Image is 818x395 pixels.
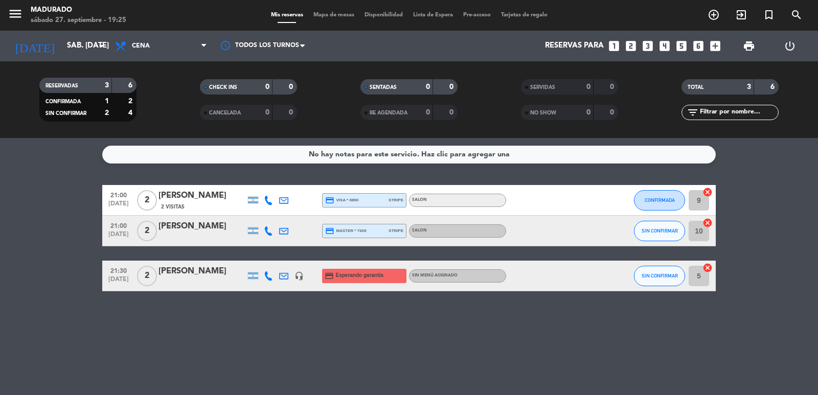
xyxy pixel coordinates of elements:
span: SENTADAS [370,85,397,90]
span: SALON [412,198,427,202]
span: [DATE] [106,200,131,212]
strong: 0 [586,109,590,116]
strong: 3 [747,83,751,90]
span: RESERVADAS [46,83,78,88]
strong: 4 [128,109,134,117]
span: Disponibilidad [359,12,408,18]
span: TOTAL [688,85,703,90]
span: 2 Visitas [161,203,185,211]
span: Sin menú asignado [412,273,458,277]
i: looks_3 [641,39,654,53]
span: Mis reservas [266,12,308,18]
i: credit_card [325,271,334,281]
button: SIN CONFIRMAR [634,221,685,241]
span: Lista de Espera [408,12,458,18]
i: credit_card [325,226,334,236]
span: SERVIDAS [530,85,555,90]
i: [DATE] [8,35,62,57]
span: 21:00 [106,219,131,231]
i: menu [8,6,23,21]
strong: 0 [289,109,295,116]
strong: 0 [610,109,616,116]
span: master * 7609 [325,226,367,236]
div: [PERSON_NAME] [158,220,245,233]
i: search [790,9,803,21]
strong: 2 [105,109,109,117]
div: LOG OUT [769,31,810,61]
strong: 0 [265,109,269,116]
i: turned_in_not [763,9,775,21]
span: stripe [389,197,403,203]
strong: 6 [770,83,777,90]
div: Madurado [31,5,126,15]
i: looks_one [607,39,621,53]
i: looks_5 [675,39,688,53]
span: 2 [137,266,157,286]
span: 2 [137,221,157,241]
strong: 0 [289,83,295,90]
span: print [743,40,755,52]
strong: 0 [586,83,590,90]
span: Esperando garantía [336,271,383,280]
i: arrow_drop_down [95,40,107,52]
button: SIN CONFIRMAR [634,266,685,286]
span: 21:00 [106,189,131,200]
strong: 0 [610,83,616,90]
strong: 3 [105,82,109,89]
span: CONFIRMADA [645,197,675,203]
i: add_circle_outline [708,9,720,21]
i: headset_mic [294,271,304,281]
span: CHECK INS [209,85,237,90]
strong: 6 [128,82,134,89]
span: visa * 8890 [325,196,358,205]
span: SALON [412,228,427,233]
button: menu [8,6,23,25]
strong: 0 [426,109,430,116]
i: cancel [702,218,713,228]
span: [DATE] [106,231,131,243]
i: power_settings_new [784,40,796,52]
strong: 1 [105,98,109,105]
span: Pre-acceso [458,12,496,18]
strong: 0 [265,83,269,90]
div: [PERSON_NAME] [158,189,245,202]
span: Mapa de mesas [308,12,359,18]
span: Cena [132,42,150,50]
span: Reservas para [545,41,604,51]
button: CONFIRMADA [634,190,685,211]
i: credit_card [325,196,334,205]
span: stripe [389,227,403,234]
span: CANCELADA [209,110,241,115]
i: looks_4 [658,39,671,53]
span: SIN CONFIRMAR [46,111,86,116]
strong: 0 [426,83,430,90]
div: No hay notas para este servicio. Haz clic para agregar una [309,149,510,160]
i: looks_6 [692,39,705,53]
span: CONFIRMADA [46,99,81,104]
strong: 0 [449,109,456,116]
input: Filtrar por nombre... [699,107,778,118]
strong: 0 [449,83,456,90]
span: RE AGENDADA [370,110,407,115]
span: 21:30 [106,264,131,276]
i: cancel [702,263,713,273]
span: Tarjetas de regalo [496,12,553,18]
span: NO SHOW [530,110,556,115]
i: cancel [702,187,713,197]
span: SIN CONFIRMAR [642,273,678,278]
i: filter_list [687,106,699,119]
div: sábado 27. septiembre - 19:25 [31,15,126,26]
i: exit_to_app [735,9,747,21]
i: add_box [709,39,722,53]
strong: 2 [128,98,134,105]
div: [PERSON_NAME] [158,265,245,278]
span: SIN CONFIRMAR [642,228,678,234]
span: [DATE] [106,276,131,288]
span: 2 [137,190,157,211]
i: looks_two [624,39,638,53]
